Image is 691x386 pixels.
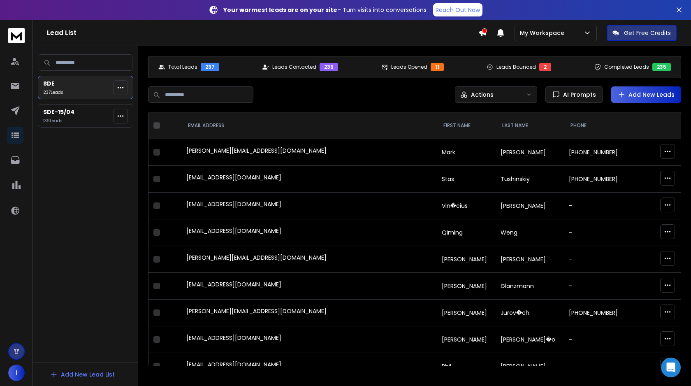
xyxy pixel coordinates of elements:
[661,358,681,377] div: Open Intercom Messenger
[539,63,551,71] div: 2
[433,3,482,16] a: Reach Out Now
[8,365,25,381] button: I
[471,91,494,99] p: Actions
[496,139,564,166] td: [PERSON_NAME]
[320,63,338,71] div: 235
[652,63,671,71] div: 235
[564,326,640,353] td: -
[564,166,640,193] td: [PHONE_NUMBER]
[201,63,219,71] div: 237
[8,28,25,43] img: logo
[186,146,432,158] div: [PERSON_NAME][EMAIL_ADDRESS][DOMAIN_NAME]
[496,112,564,139] th: LAST NAME
[496,326,564,353] td: [PERSON_NAME]�o
[186,227,432,238] div: [EMAIL_ADDRESS][DOMAIN_NAME]
[436,6,480,14] p: Reach Out Now
[431,63,444,71] div: 11
[43,89,63,95] p: 237 Lead s
[272,64,316,70] p: Leads Contacted
[496,219,564,246] td: Weng
[223,6,337,14] strong: Your warmest leads are on your site
[604,64,649,70] p: Completed Leads
[564,353,640,380] td: -
[43,108,74,116] p: SDE-15/04
[564,112,640,139] th: Phone
[496,246,564,273] td: [PERSON_NAME]
[43,118,74,124] p: 139 Lead s
[437,193,495,219] td: Vin�cius
[223,6,427,14] p: – Turn visits into conversations
[611,86,681,103] button: Add New Leads
[391,64,427,70] p: Leads Opened
[496,273,564,300] td: Glanzmann
[437,139,495,166] td: Mark
[437,273,495,300] td: [PERSON_NAME]
[186,307,432,319] div: [PERSON_NAME][EMAIL_ADDRESS][DOMAIN_NAME]
[168,64,197,70] p: Total Leads
[607,25,677,41] button: Get Free Credits
[437,166,495,193] td: Stas
[520,29,568,37] p: My Workspace
[186,200,432,212] div: [EMAIL_ADDRESS][DOMAIN_NAME]
[181,112,437,139] th: EMAIL ADDRESS
[618,91,675,99] a: Add New Leads
[564,219,640,246] td: -
[564,193,640,219] td: -
[437,219,495,246] td: Qiming
[545,86,603,103] button: AI Prompts
[496,300,564,326] td: Jurov�ch
[437,353,495,380] td: Phil
[496,64,536,70] p: Leads Bounced
[437,300,495,326] td: [PERSON_NAME]
[437,326,495,353] td: [PERSON_NAME]
[43,79,63,88] p: SDE
[47,28,478,38] h1: Lead List
[186,334,432,345] div: [EMAIL_ADDRESS][DOMAIN_NAME]
[44,366,121,383] button: Add New Lead List
[564,273,640,300] td: -
[564,139,640,166] td: [PHONE_NUMBER]
[186,360,432,372] div: [EMAIL_ADDRESS][DOMAIN_NAME]
[186,280,432,292] div: [EMAIL_ADDRESS][DOMAIN_NAME]
[496,353,564,380] td: [PERSON_NAME]
[560,91,596,99] span: AI Prompts
[186,173,432,185] div: [EMAIL_ADDRESS][DOMAIN_NAME]
[186,253,432,265] div: [PERSON_NAME][EMAIL_ADDRESS][DOMAIN_NAME]
[437,112,495,139] th: FIRST NAME
[437,246,495,273] td: [PERSON_NAME]
[496,193,564,219] td: [PERSON_NAME]
[496,166,564,193] td: Tushinskiy
[564,246,640,273] td: -
[564,300,640,326] td: [PHONE_NUMBER]
[624,29,671,37] p: Get Free Credits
